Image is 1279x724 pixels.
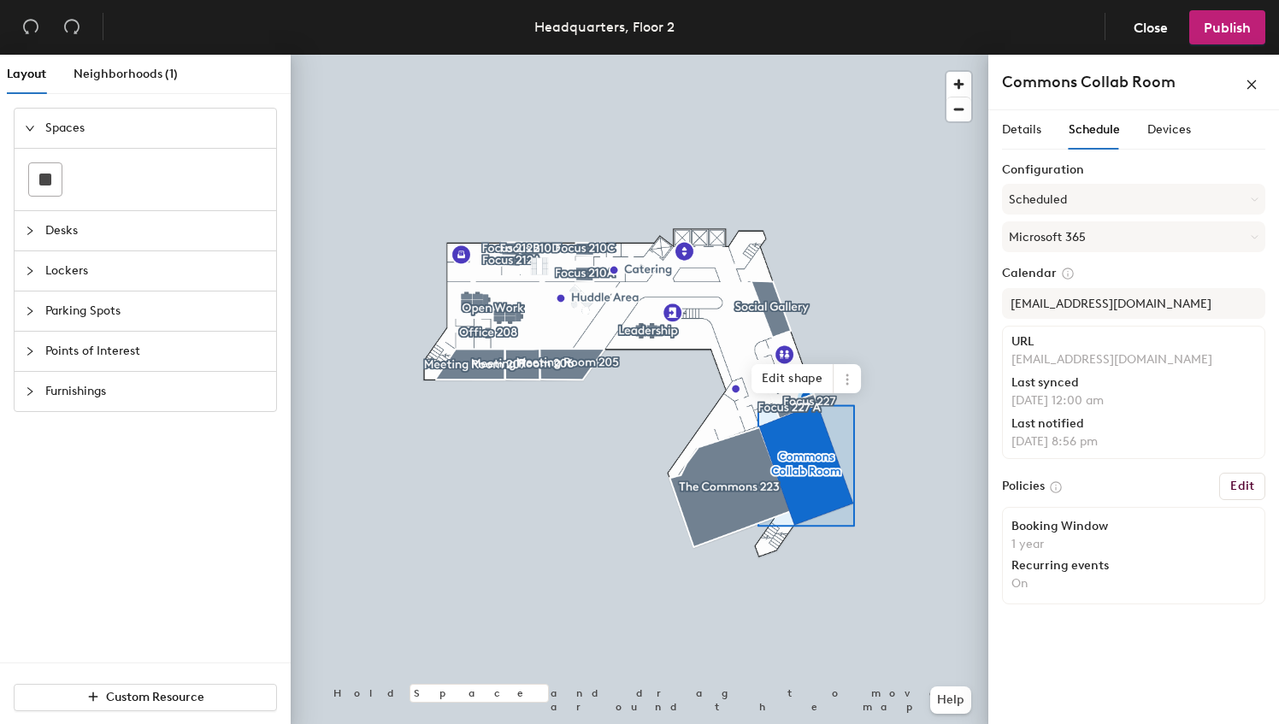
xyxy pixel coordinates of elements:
[45,372,266,411] span: Furnishings
[1002,122,1041,137] span: Details
[45,211,266,250] span: Desks
[22,18,39,35] span: undo
[25,386,35,397] span: collapsed
[1134,20,1168,36] span: Close
[1069,122,1120,137] span: Schedule
[7,67,46,81] span: Layout
[45,332,266,371] span: Points of Interest
[14,684,277,711] button: Custom Resource
[1011,520,1256,533] div: Booking Window
[751,364,834,393] span: Edit shape
[1002,71,1176,93] h4: Commons Collab Room
[1002,480,1045,493] label: Policies
[45,109,266,148] span: Spaces
[1002,266,1265,281] label: Calendar
[1147,122,1191,137] span: Devices
[74,67,178,81] span: Neighborhoods (1)
[55,10,89,44] button: Redo (⌘ + ⇧ + Z)
[1011,393,1256,409] p: [DATE] 12:00 am
[1011,537,1256,552] p: 1 year
[1011,576,1256,592] p: On
[1119,10,1182,44] button: Close
[1011,559,1256,573] div: Recurring events
[1246,79,1258,91] span: close
[1011,335,1256,349] div: URL
[1002,163,1265,177] label: Configuration
[25,266,35,276] span: collapsed
[1002,221,1265,252] button: Microsoft 365
[1011,434,1256,450] p: [DATE] 8:56 pm
[534,16,675,38] div: Headquarters, Floor 2
[25,306,35,316] span: collapsed
[1219,473,1265,500] button: Edit
[25,346,35,356] span: collapsed
[1011,417,1256,431] div: Last notified
[45,291,266,331] span: Parking Spots
[25,226,35,236] span: collapsed
[1230,480,1254,493] h6: Edit
[1002,184,1265,215] button: Scheduled
[45,251,266,291] span: Lockers
[930,686,971,714] button: Help
[1011,352,1256,368] p: [EMAIL_ADDRESS][DOMAIN_NAME]
[1011,376,1256,390] div: Last synced
[25,123,35,133] span: expanded
[1204,20,1251,36] span: Publish
[106,690,204,704] span: Custom Resource
[1002,288,1265,319] input: Add calendar email
[1189,10,1265,44] button: Publish
[14,10,48,44] button: Undo (⌘ + Z)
